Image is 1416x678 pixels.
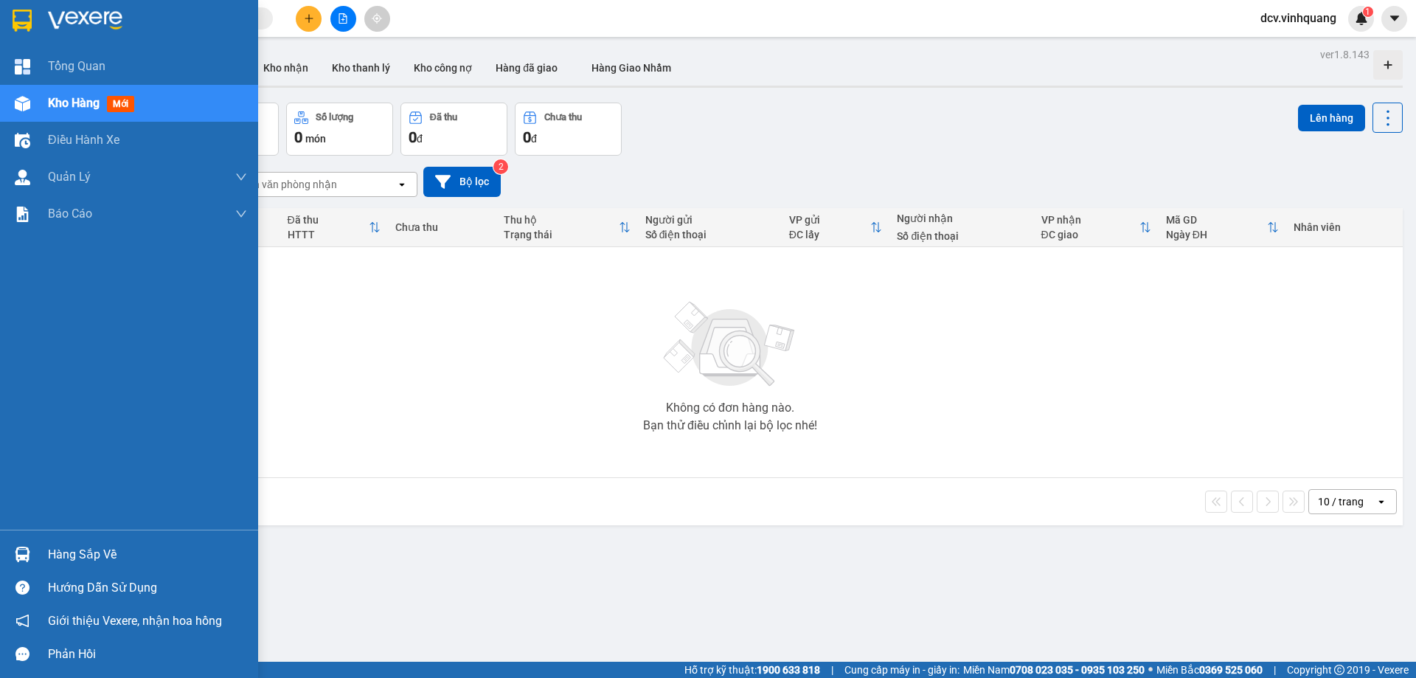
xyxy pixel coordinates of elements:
[15,614,29,628] span: notification
[1388,12,1401,25] span: caret-down
[13,10,32,32] img: logo-vxr
[1320,46,1370,63] div: ver 1.8.143
[316,112,353,122] div: Số lượng
[364,6,390,32] button: aim
[288,214,369,226] div: Đã thu
[400,103,507,156] button: Đã thu0đ
[396,179,408,190] svg: open
[235,208,247,220] span: down
[402,50,484,86] button: Kho công nợ
[1373,50,1403,80] div: Tạo kho hàng mới
[523,128,531,146] span: 0
[591,62,671,74] span: Hàng Giao Nhầm
[1274,662,1276,678] span: |
[48,577,247,599] div: Hướng dẫn sử dụng
[666,402,794,414] div: Không có đơn hàng nào.
[15,207,30,222] img: solution-icon
[684,662,820,678] span: Hỗ trợ kỹ thuật:
[286,103,393,156] button: Số lượng0món
[305,133,326,145] span: món
[294,128,302,146] span: 0
[338,13,348,24] span: file-add
[643,420,817,432] div: Bạn thử điều chỉnh lại bộ lọc nhé!
[1365,7,1370,17] span: 1
[48,643,247,665] div: Phản hồi
[789,214,871,226] div: VP gửi
[1363,7,1373,17] sup: 1
[251,50,320,86] button: Kho nhận
[1166,229,1267,241] div: Ngày ĐH
[897,212,1026,224] div: Người nhận
[1148,667,1153,673] span: ⚪️
[48,96,100,110] span: Kho hàng
[963,662,1145,678] span: Miền Nam
[656,293,804,396] img: svg+xml;base64,PHN2ZyBjbGFzcz0ibGlzdC1wbHVnX19zdmciIHhtbG5zPSJodHRwOi8vd3d3LnczLm9yZy8yMDAwL3N2Zy...
[1041,214,1139,226] div: VP nhận
[645,229,774,241] div: Số điện thoại
[288,229,369,241] div: HTTT
[15,96,30,111] img: warehouse-icon
[1294,221,1395,233] div: Nhân viên
[48,167,91,186] span: Quản Lý
[235,177,337,192] div: Chọn văn phòng nhận
[504,214,619,226] div: Thu hộ
[782,208,890,247] th: Toggle SortBy
[235,171,247,183] span: down
[1249,9,1348,27] span: dcv.vinhquang
[496,208,638,247] th: Toggle SortBy
[15,581,29,595] span: question-circle
[493,159,508,174] sup: 2
[789,229,871,241] div: ĐC lấy
[15,647,29,661] span: message
[1375,496,1387,508] svg: open
[504,229,619,241] div: Trạng thái
[1034,208,1159,247] th: Toggle SortBy
[48,57,105,75] span: Tổng Quan
[395,221,489,233] div: Chưa thu
[1381,6,1407,32] button: caret-down
[15,59,30,75] img: dashboard-icon
[280,208,389,247] th: Toggle SortBy
[48,204,92,223] span: Báo cáo
[48,612,222,630] span: Giới thiệu Vexere, nhận hoa hồng
[1199,664,1263,676] strong: 0369 525 060
[831,662,833,678] span: |
[645,214,774,226] div: Người gửi
[372,13,382,24] span: aim
[423,167,501,197] button: Bộ lọc
[107,96,134,112] span: mới
[897,230,1026,242] div: Số điện thoại
[515,103,622,156] button: Chưa thu0đ
[1334,665,1344,675] span: copyright
[15,170,30,185] img: warehouse-icon
[15,133,30,148] img: warehouse-icon
[844,662,959,678] span: Cung cấp máy in - giấy in:
[1010,664,1145,676] strong: 0708 023 035 - 0935 103 250
[1156,662,1263,678] span: Miền Bắc
[1318,494,1364,509] div: 10 / trang
[1355,12,1368,25] img: icon-new-feature
[757,664,820,676] strong: 1900 633 818
[430,112,457,122] div: Đã thu
[304,13,314,24] span: plus
[409,128,417,146] span: 0
[330,6,356,32] button: file-add
[15,547,30,562] img: warehouse-icon
[1041,229,1139,241] div: ĐC giao
[484,50,569,86] button: Hàng đã giao
[48,131,119,149] span: Điều hành xe
[417,133,423,145] span: đ
[48,544,247,566] div: Hàng sắp về
[1166,214,1267,226] div: Mã GD
[1159,208,1286,247] th: Toggle SortBy
[296,6,322,32] button: plus
[544,112,582,122] div: Chưa thu
[1298,105,1365,131] button: Lên hàng
[320,50,402,86] button: Kho thanh lý
[531,133,537,145] span: đ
